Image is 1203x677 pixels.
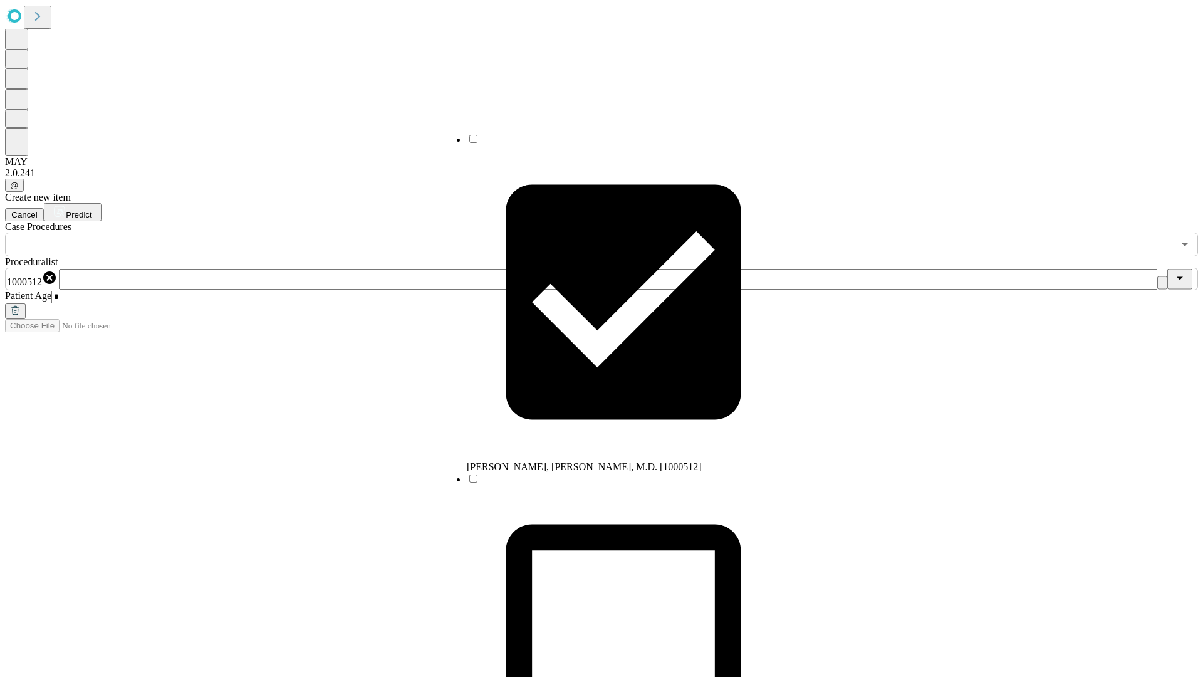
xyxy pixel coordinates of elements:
[5,208,44,221] button: Cancel
[5,192,71,202] span: Create new item
[7,270,57,288] div: 1000512
[5,167,1198,179] div: 2.0.241
[5,221,71,232] span: Scheduled Procedure
[1176,236,1194,253] button: Open
[11,210,38,219] span: Cancel
[66,210,91,219] span: Predict
[467,461,702,472] span: [PERSON_NAME], [PERSON_NAME], M.D. [1000512]
[1157,276,1167,290] button: Clear
[5,179,24,192] button: @
[44,203,102,221] button: Predict
[5,156,1198,167] div: MAY
[10,181,19,190] span: @
[1167,269,1192,290] button: Close
[5,290,51,301] span: Patient Age
[5,256,58,267] span: Proceduralist
[7,276,42,287] span: 1000512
